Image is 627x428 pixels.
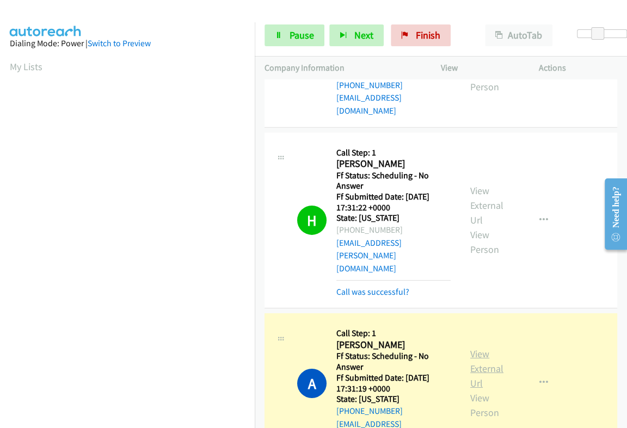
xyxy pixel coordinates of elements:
[336,147,451,158] h5: Call Step: 1
[297,369,327,398] h1: A
[88,38,151,48] a: Switch to Preview
[470,392,499,419] a: View Person
[290,29,314,41] span: Pause
[470,348,503,389] a: View External Url
[336,328,451,339] h5: Call Step: 1
[336,80,403,90] a: [PHONE_NUMBER]
[336,158,451,170] h2: [PERSON_NAME]
[265,24,324,46] a: Pause
[539,61,617,75] p: Actions
[470,184,503,226] a: View External Url
[336,339,451,351] h2: [PERSON_NAME]
[336,213,451,224] h5: State: [US_STATE]
[10,60,42,73] a: My Lists
[441,61,519,75] p: View
[297,206,327,235] h1: H
[595,171,627,257] iframe: Resource Center
[391,24,451,46] a: Finish
[336,238,402,274] a: [EMAIL_ADDRESS][PERSON_NAME][DOMAIN_NAME]
[336,191,451,213] h5: Ff Submitted Date: [DATE] 17:31:22 +0000
[10,37,245,50] div: Dialing Mode: Power |
[416,29,440,41] span: Finish
[485,24,552,46] button: AutoTab
[329,24,384,46] button: Next
[470,228,499,256] a: View Person
[336,394,451,405] h5: State: [US_STATE]
[470,66,499,93] a: View Person
[265,61,421,75] p: Company Information
[354,29,373,41] span: Next
[336,351,451,372] h5: Ff Status: Scheduling - No Answer
[336,224,451,237] div: [PHONE_NUMBER]
[336,373,451,394] h5: Ff Submitted Date: [DATE] 17:31:19 +0000
[336,287,409,297] a: Call was successful?
[336,170,451,191] h5: Ff Status: Scheduling - No Answer
[336,406,403,416] a: [PHONE_NUMBER]
[336,92,402,116] a: [EMAIL_ADDRESS][DOMAIN_NAME]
